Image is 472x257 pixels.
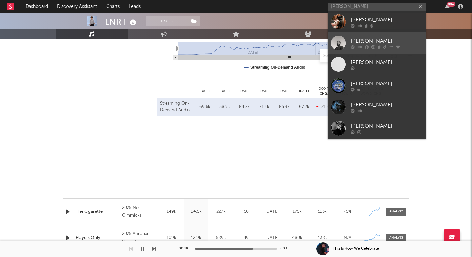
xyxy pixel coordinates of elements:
[186,235,207,241] div: 12.9k
[314,86,334,96] div: DoD % Chg.
[122,230,158,246] div: 2025 Aurorian Records
[328,75,426,96] a: [PERSON_NAME]
[256,104,273,110] div: 71.4k
[316,104,332,110] div: -21.8 %
[328,32,426,54] a: [PERSON_NAME]
[235,89,255,94] div: [DATE]
[320,53,389,59] input: Search by song name or URL
[328,118,426,139] a: [PERSON_NAME]
[235,209,258,215] div: 50
[146,16,187,26] button: Track
[351,80,423,87] div: [PERSON_NAME]
[351,37,423,45] div: [PERSON_NAME]
[195,89,215,94] div: [DATE]
[261,209,283,215] div: [DATE]
[328,3,426,11] input: Search for artists
[337,209,359,215] div: <5%
[161,235,182,241] div: 109k
[179,245,192,253] div: 00:10
[76,235,119,241] a: Players Only
[122,204,158,220] div: 2025 No Gimmicks
[447,2,455,7] div: 99 +
[76,209,119,215] a: The Cigarette
[280,245,293,253] div: 00:15
[261,235,283,241] div: [DATE]
[186,209,207,215] div: 24.5k
[445,4,450,9] button: 99+
[337,235,359,241] div: N/A
[311,209,333,215] div: 123k
[254,89,274,94] div: [DATE]
[216,104,233,110] div: 58.9k
[328,54,426,75] a: [PERSON_NAME]
[250,65,305,70] text: Streaming On-Demand Audio
[351,101,423,109] div: [PERSON_NAME]
[215,89,235,94] div: [DATE]
[276,104,293,110] div: 85.9k
[286,235,308,241] div: 480k
[333,246,379,252] div: This Is How We Celebrate
[351,58,423,66] div: [PERSON_NAME]
[210,209,231,215] div: 227k
[160,101,193,113] div: Streaming On-Demand Audio
[235,235,258,241] div: 49
[296,104,312,110] div: 67.2k
[351,122,423,130] div: [PERSON_NAME]
[274,89,294,94] div: [DATE]
[105,16,138,27] div: LNRT
[210,235,231,241] div: 589k
[351,16,423,24] div: [PERSON_NAME]
[196,104,213,110] div: 69.6k
[236,104,253,110] div: 84.2k
[161,209,182,215] div: 149k
[328,11,426,32] a: [PERSON_NAME]
[311,235,333,241] div: 138k
[328,96,426,118] a: [PERSON_NAME]
[286,209,308,215] div: 175k
[294,89,314,94] div: [DATE]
